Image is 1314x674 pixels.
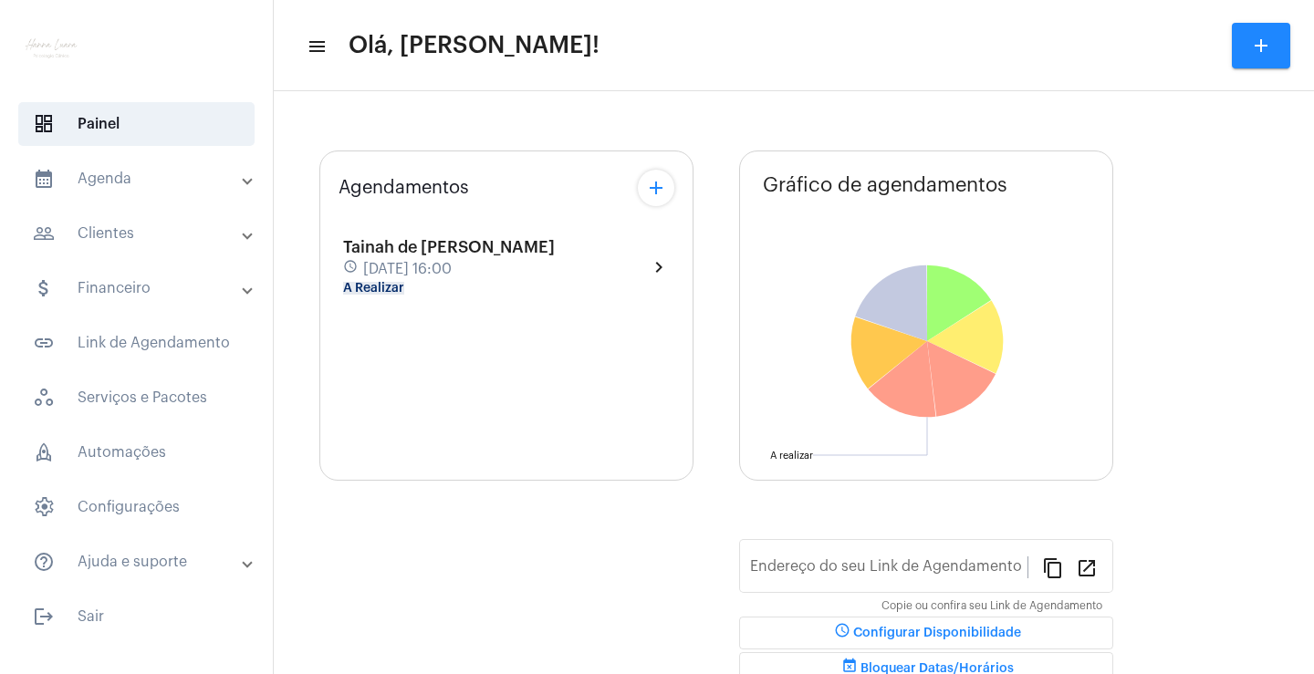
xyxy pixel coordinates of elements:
mat-panel-title: Ajuda e suporte [33,551,244,573]
mat-expansion-panel-header: sidenav iconClientes [11,212,273,255]
span: Link de Agendamento [18,321,255,365]
mat-icon: add [645,177,667,199]
mat-icon: schedule [343,259,360,279]
span: Sair [18,595,255,638]
span: Olá, [PERSON_NAME]! [349,31,600,60]
img: f9e0517c-2aa2-1b6c-d26d-1c000eb5ca88.png [15,9,88,82]
mat-expansion-panel-header: sidenav iconFinanceiro [11,266,273,310]
mat-panel-title: Financeiro [33,277,244,299]
span: sidenav icon [33,387,55,409]
mat-chip: A Realizar [343,282,404,295]
span: Gráfico de agendamentos [763,174,1007,196]
mat-panel-title: Clientes [33,223,244,244]
span: Configurar Disponibilidade [831,627,1021,639]
mat-icon: sidenav icon [307,36,325,57]
input: Link [750,562,1027,578]
button: Configurar Disponibilidade [739,617,1113,649]
mat-icon: sidenav icon [33,551,55,573]
mat-panel-title: Agenda [33,168,244,190]
span: [DATE] 16:00 [363,261,452,277]
mat-icon: sidenav icon [33,277,55,299]
mat-icon: chevron_right [648,256,670,278]
mat-expansion-panel-header: sidenav iconAjuda e suporte [11,540,273,584]
mat-icon: sidenav icon [33,223,55,244]
mat-expansion-panel-header: sidenav iconAgenda [11,157,273,201]
span: sidenav icon [33,441,55,463]
span: Configurações [18,485,255,529]
mat-hint: Copie ou confira seu Link de Agendamento [881,600,1102,613]
mat-icon: add [1250,35,1272,57]
text: A realizar [770,451,813,461]
span: Automações [18,430,255,474]
mat-icon: open_in_new [1076,556,1098,578]
mat-icon: content_copy [1042,556,1064,578]
mat-icon: sidenav icon [33,168,55,190]
mat-icon: sidenav icon [33,332,55,354]
mat-icon: sidenav icon [33,606,55,627]
mat-icon: schedule [831,622,853,644]
span: sidenav icon [33,496,55,518]
span: Agendamentos [339,178,469,198]
span: Painel [18,102,255,146]
span: Serviços e Pacotes [18,376,255,420]
span: Tainah de [PERSON_NAME] [343,239,555,255]
span: sidenav icon [33,113,55,135]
